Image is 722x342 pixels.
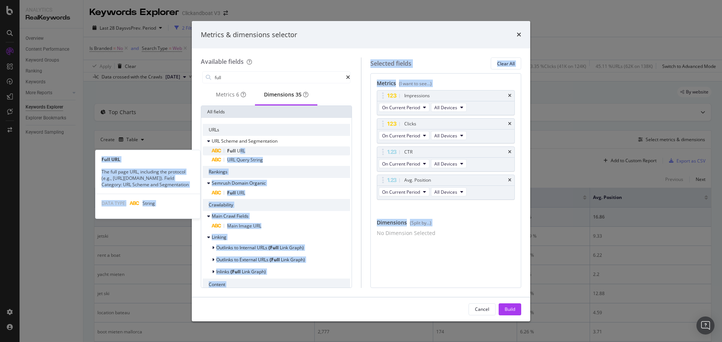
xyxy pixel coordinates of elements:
[377,118,515,143] div: ClickstimesOn Current PeriodAll Devices
[227,148,237,154] span: Full
[237,148,245,154] span: URL
[382,161,420,167] span: On Current Period
[192,21,530,321] div: modal
[248,138,278,144] span: Segmentation
[281,256,290,263] span: Link
[96,156,200,163] div: Full URL
[234,244,240,251] span: to
[517,30,521,40] div: times
[370,59,411,68] div: Selected fields
[379,131,429,140] button: On Current Period
[257,244,268,251] span: URLs
[250,157,263,163] span: String
[236,91,239,98] span: 6
[404,92,430,99] div: Impressions
[201,30,297,40] div: Metrics & dimensions selector
[410,220,431,226] div: (Split by...)
[431,103,467,112] button: All Devices
[239,138,248,144] span: and
[280,244,289,251] span: Link
[216,91,246,98] div: Metrics
[203,199,350,211] div: Crawlability
[382,189,420,195] span: On Current Period
[231,268,242,275] span: (Full
[431,159,467,168] button: All Devices
[258,256,270,263] span: URLs
[434,133,457,139] span: All Devices
[499,303,521,315] button: Build
[236,91,239,98] div: brand label
[216,256,234,263] span: Outlinks
[379,159,429,168] button: On Current Period
[212,234,226,240] span: Linking
[96,169,200,188] div: The full page URL, including the protocol (e.g., [URL][DOMAIN_NAME]). Field Category: URL Scheme ...
[469,303,496,315] button: Cancel
[268,244,280,251] span: (Full
[212,138,221,144] span: URL
[404,176,431,184] div: Avg. Position
[377,219,515,229] div: Dimensions
[212,213,223,219] span: Main
[505,306,515,312] div: Build
[223,213,237,219] span: Crawl
[382,104,420,111] span: On Current Period
[240,256,258,263] span: External
[264,91,308,98] div: Dimensions
[240,244,257,251] span: Internal
[508,150,511,154] div: times
[431,131,467,140] button: All Devices
[239,223,253,229] span: Image
[377,146,515,172] div: CTRtimesOn Current PeriodAll Devices
[221,138,239,144] span: Scheme
[214,72,346,83] input: Search by field name
[377,90,515,115] div: ImpressionstimesOn Current PeriodAll Devices
[508,122,511,126] div: times
[289,244,304,251] span: Graph)
[216,268,231,275] span: Inlinks
[232,180,249,186] span: Domain
[399,80,432,87] div: (I want to see...)
[227,190,237,196] span: Full
[404,120,416,128] div: Clicks
[201,57,244,66] div: Available fields
[382,133,420,139] span: On Current Period
[508,178,511,182] div: times
[497,60,515,67] div: Clear All
[296,91,302,98] div: brand label
[237,157,250,163] span: Query
[227,223,239,229] span: Main
[234,256,240,263] span: to
[377,80,515,90] div: Metrics
[508,93,511,98] div: times
[201,106,352,118] div: All fields
[377,175,515,200] div: Avg. PositiontimesOn Current PeriodAll Devices
[296,91,302,98] span: 35
[379,187,429,196] button: On Current Period
[203,124,350,136] div: URLs
[203,279,350,291] div: Content
[212,180,232,186] span: Semrush
[237,213,249,219] span: Fields
[253,223,261,229] span: URL
[434,161,457,167] span: All Devices
[237,190,245,196] span: URL
[379,103,429,112] button: On Current Period
[475,306,489,312] div: Cancel
[290,256,305,263] span: Graph)
[434,104,457,111] span: All Devices
[434,189,457,195] span: All Devices
[242,268,251,275] span: Link
[696,316,714,334] div: Open Intercom Messenger
[203,166,350,178] div: Rankings
[404,148,413,156] div: CTR
[251,268,266,275] span: Graph)
[491,57,521,69] button: Clear All
[377,229,435,237] div: No Dimension Selected
[227,157,237,163] span: URL
[270,256,281,263] span: (Full
[431,187,467,196] button: All Devices
[249,180,266,186] span: Organic
[216,244,234,251] span: Outlinks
